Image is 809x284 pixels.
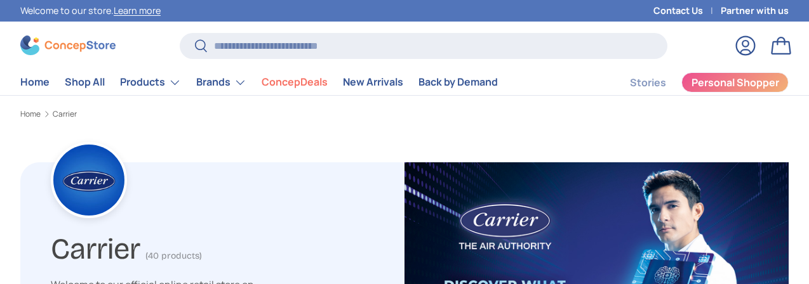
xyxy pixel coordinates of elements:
a: Learn more [114,4,161,16]
a: New Arrivals [343,70,403,94]
a: Home [20,70,50,94]
summary: Brands [189,70,254,95]
nav: Primary [20,70,498,95]
summary: Products [112,70,189,95]
a: Partner with us [721,4,789,18]
a: Personal Shopper [681,72,789,93]
a: Products [120,70,181,95]
a: ConcepDeals [262,70,328,94]
a: Stories [630,70,666,95]
a: Contact Us [653,4,721,18]
a: Carrier [53,110,77,118]
nav: Secondary [599,70,789,95]
a: Brands [196,70,246,95]
img: ConcepStore [20,35,116,55]
a: Home [20,110,41,118]
span: Personal Shopper [692,77,779,87]
h1: Carrier [51,226,140,266]
p: Welcome to our store. [20,4,161,18]
a: Back by Demand [418,70,498,94]
nav: Breadcrumbs [20,108,789,120]
span: (40 products) [145,250,202,261]
a: Shop All [65,70,105,94]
